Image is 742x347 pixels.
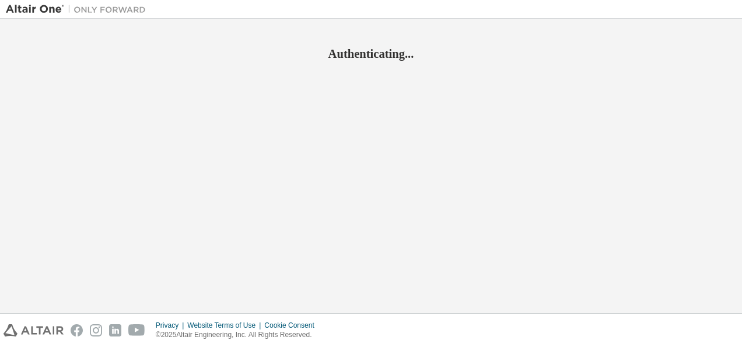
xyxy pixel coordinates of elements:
img: Altair One [6,4,152,15]
img: facebook.svg [71,324,83,336]
h2: Authenticating... [6,46,736,61]
p: © 2025 Altair Engineering, Inc. All Rights Reserved. [156,330,321,340]
div: Website Terms of Use [187,321,264,330]
div: Privacy [156,321,187,330]
div: Cookie Consent [264,321,321,330]
img: altair_logo.svg [3,324,64,336]
img: linkedin.svg [109,324,121,336]
img: youtube.svg [128,324,145,336]
img: instagram.svg [90,324,102,336]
